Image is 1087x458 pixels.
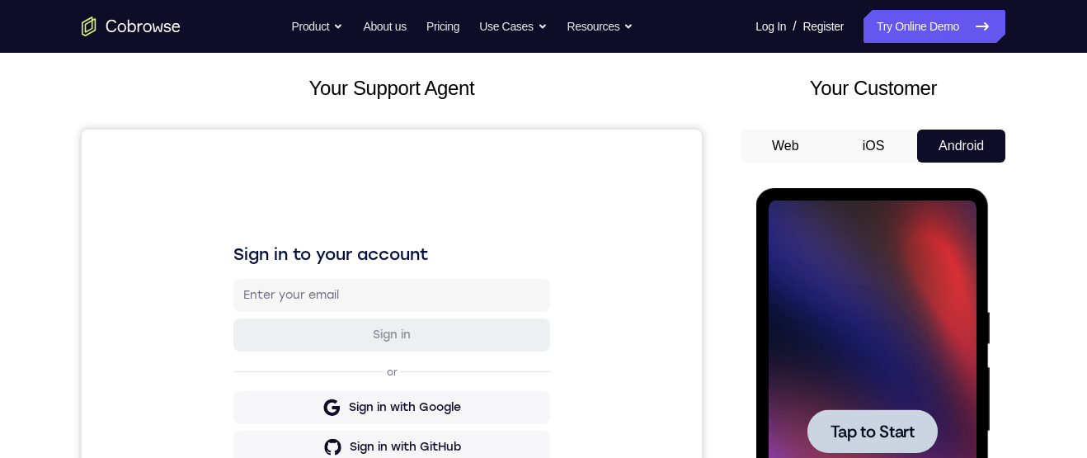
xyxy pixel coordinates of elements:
h2: Your Customer [741,73,1005,103]
p: or [302,236,319,249]
a: Try Online Demo [863,10,1005,43]
button: Use Cases [479,10,547,43]
button: iOS [830,130,918,163]
div: Sign in with Intercom [261,349,386,366]
div: Sign in with Google [267,270,379,286]
button: Web [741,130,830,163]
button: Resources [567,10,634,43]
button: Sign in with GitHub [152,301,468,334]
input: Enter your email [162,158,459,174]
button: Sign in with Intercom [152,341,468,374]
a: Register [803,10,844,43]
p: Don't have an account? [152,427,468,440]
a: Go to the home page [82,17,181,36]
a: About us [363,10,406,43]
div: Sign in with GitHub [268,309,379,326]
button: Tap to Start [51,221,181,265]
button: Product [292,10,344,43]
div: Sign in with Zendesk [263,389,384,405]
span: Tap to Start [74,235,158,252]
button: Sign in with Zendesk [152,380,468,413]
span: / [793,17,796,36]
button: Sign in [152,189,468,222]
button: Android [917,130,1005,163]
h2: Your Support Agent [82,73,702,103]
a: Pricing [426,10,459,43]
button: Sign in with Google [152,262,468,295]
a: Log In [755,10,786,43]
a: Create a new account [279,427,396,439]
